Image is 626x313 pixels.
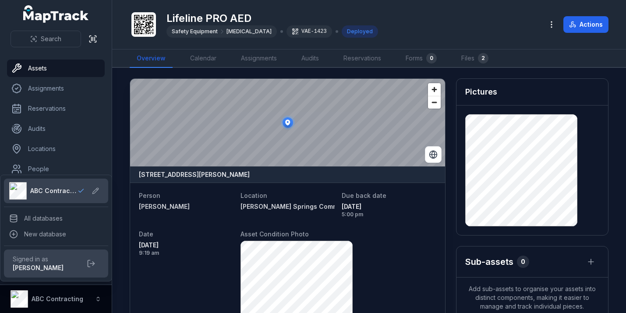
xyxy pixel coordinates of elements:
div: New database [4,226,108,242]
strong: [PERSON_NAME] [13,264,64,271]
div: All databases [4,211,108,226]
strong: ABC Contracting [32,295,83,302]
span: Signed in as [13,255,79,264]
span: ABC Contracting [30,186,78,195]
